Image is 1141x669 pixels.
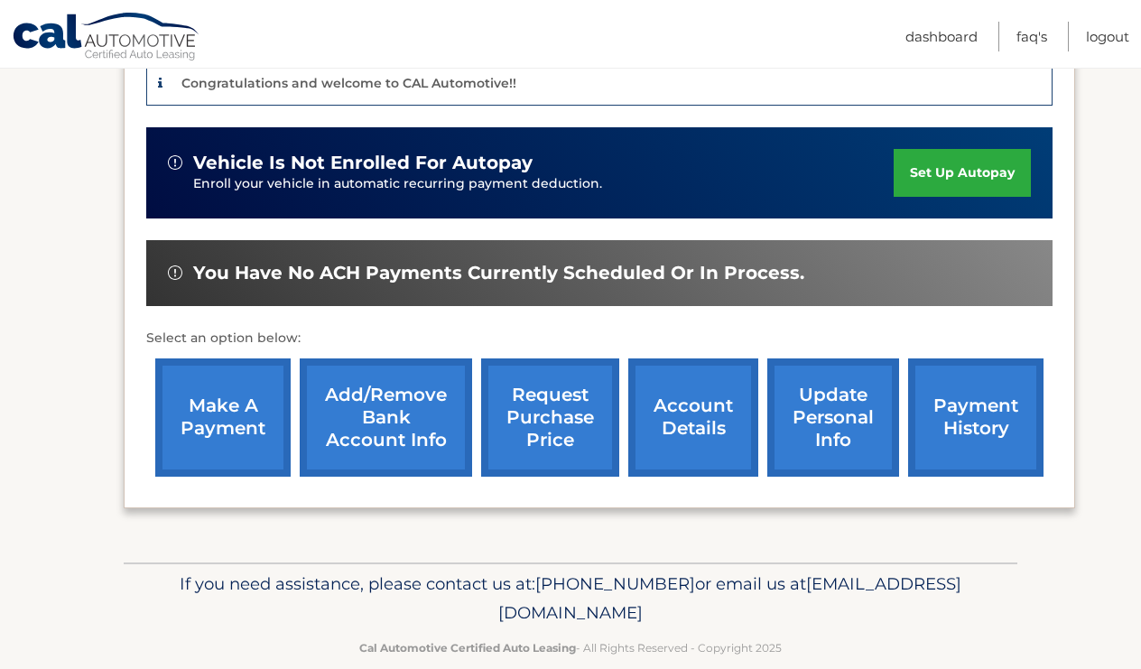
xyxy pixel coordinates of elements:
p: Select an option below: [146,328,1053,349]
span: vehicle is not enrolled for autopay [193,152,533,174]
a: make a payment [155,358,291,477]
a: Dashboard [905,22,978,51]
a: account details [628,358,758,477]
span: [PHONE_NUMBER] [535,573,695,594]
a: Cal Automotive [12,12,201,64]
a: FAQ's [1016,22,1047,51]
a: Add/Remove bank account info [300,358,472,477]
p: If you need assistance, please contact us at: or email us at [135,570,1006,627]
p: Enroll your vehicle in automatic recurring payment deduction. [193,174,894,194]
a: Logout [1086,22,1129,51]
span: You have no ACH payments currently scheduled or in process. [193,262,804,284]
strong: Cal Automotive Certified Auto Leasing [359,641,576,655]
a: payment history [908,358,1044,477]
p: Congratulations and welcome to CAL Automotive!! [181,75,516,91]
img: alert-white.svg [168,155,182,170]
a: update personal info [767,358,899,477]
a: set up autopay [894,149,1031,197]
p: - All Rights Reserved - Copyright 2025 [135,638,1006,657]
a: request purchase price [481,358,619,477]
img: alert-white.svg [168,265,182,280]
